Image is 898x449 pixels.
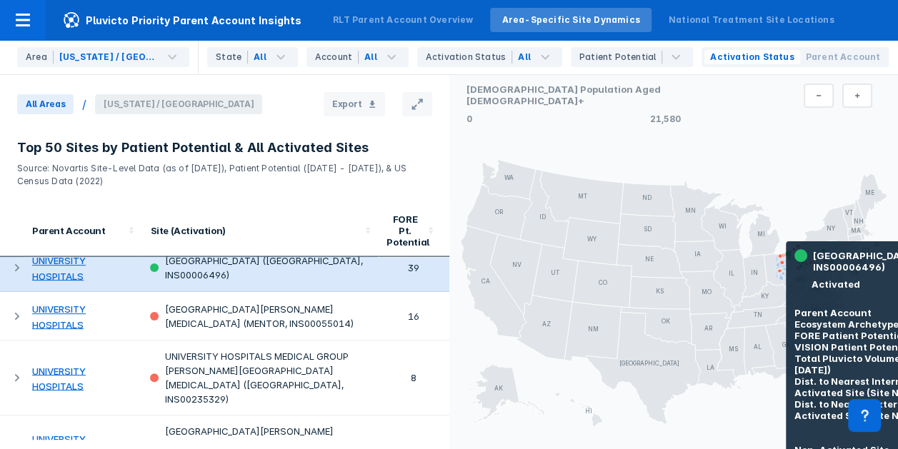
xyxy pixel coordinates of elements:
span: [US_STATE] / [GEOGRAPHIC_DATA] [95,94,262,114]
div: [US_STATE] / [GEOGRAPHIC_DATA] [59,51,156,64]
div: UNIVERSITY HOSPITALS MEDICAL GROUP [PERSON_NAME][GEOGRAPHIC_DATA][MEDICAL_DATA] ([GEOGRAPHIC_DATA... [150,349,369,406]
a: UNIVERSITY HOSPITALS [32,303,86,330]
div: Area [26,51,54,64]
div: Area-Specific Site Dynamics [502,14,639,26]
button: Parent Account [800,50,887,64]
a: Area-Specific Site Dynamics [490,8,651,32]
td: 16 [378,292,449,340]
div: Site (Activation) [150,225,361,236]
div: Patient Potential [579,51,662,64]
a: RLT Parent Account Overview [321,8,484,32]
div: RLT Parent Account Overview [333,14,473,26]
div: [GEOGRAPHIC_DATA] ([GEOGRAPHIC_DATA], INS00006496) [150,253,369,282]
button: Activation Status [704,50,799,64]
span: Activation Status [710,51,794,64]
div: National Treatment Site Locations [669,14,834,26]
td: 8 [378,340,449,415]
div: [GEOGRAPHIC_DATA][PERSON_NAME][MEDICAL_DATA] (MENTOR, INS00055014) [150,302,369,331]
div: Account [315,51,359,64]
div: / [82,97,86,111]
span: Export [332,98,362,111]
div: Contact Support [848,399,881,432]
span: Pluvicto Priority Parent Account Insights [46,11,319,29]
span: Parent Account [806,51,881,64]
h3: Top 50 Sites by Patient Potential & All Activated Sites [17,139,432,156]
p: 0 [467,113,472,124]
a: National Treatment Site Locations [657,8,846,32]
td: 39 [378,243,449,292]
span: All Areas [17,94,74,114]
div: Parent Account [32,225,124,236]
p: 21,580 [650,113,681,124]
div: FORE Pt. Potential [386,213,423,248]
h1: [DEMOGRAPHIC_DATA] Population Aged [DEMOGRAPHIC_DATA]+ [467,84,681,110]
button: Export [324,92,385,116]
div: All [518,51,531,64]
p: Source: Novartis Site-Level Data (as of [DATE]), Patient Potential ([DATE] - [DATE]), & US Census... [17,156,432,188]
a: UNIVERSITY HOSPITALS [32,365,86,391]
div: All [364,51,377,64]
div: All [254,51,266,64]
div: Activation Status [426,51,512,64]
div: State [216,51,248,64]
